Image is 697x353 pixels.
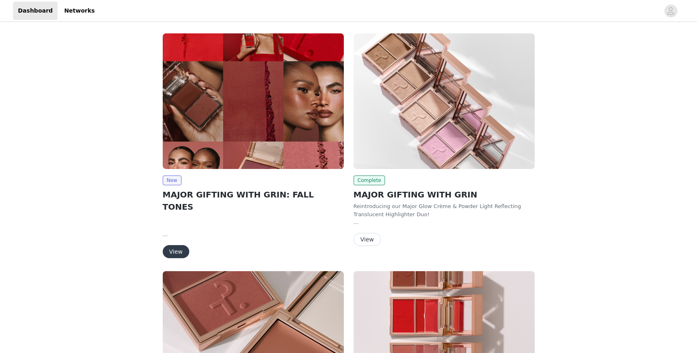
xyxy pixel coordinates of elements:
div: avatar [667,4,675,18]
button: View [354,233,381,246]
h2: MAJOR GIFTING WITH GRIN: FALL TONES [163,189,344,213]
span: New [163,175,181,185]
a: View [354,237,381,243]
img: Patrick Ta Beauty [163,33,344,169]
a: View [163,249,189,255]
a: Networks [59,2,100,20]
img: Patrick Ta Beauty [354,33,535,169]
button: View [163,245,189,258]
span: Complete [354,175,385,185]
h2: MAJOR GIFTING WITH GRIN [354,189,535,201]
a: Dashboard [13,2,58,20]
p: Reintroducing our Major Glow Crème & Powder Light Reflecting Translucent Highlighter Duo! [354,202,535,218]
